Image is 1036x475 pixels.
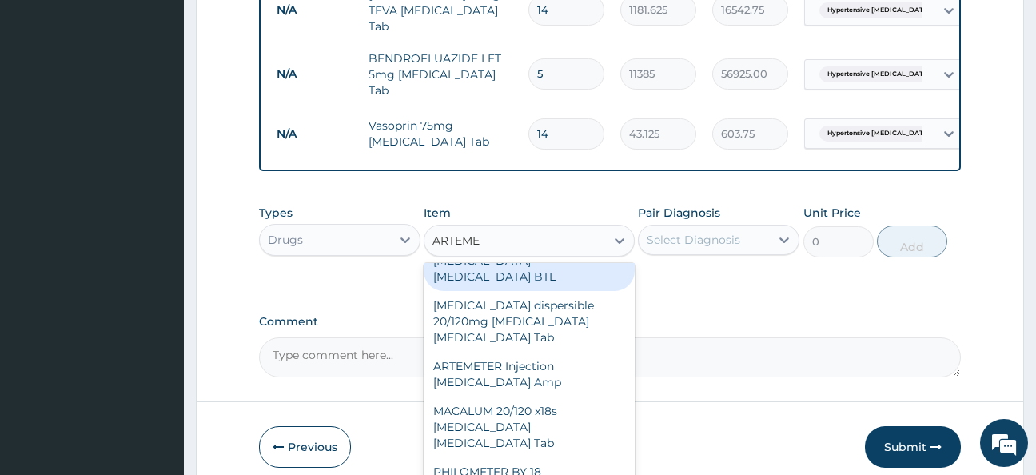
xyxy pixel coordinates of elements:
img: d_794563401_company_1708531726252_794563401 [30,80,65,120]
span: Hypertensive [MEDICAL_DATA] [819,126,938,142]
div: [MEDICAL_DATA] dispersible 20/120mg [MEDICAL_DATA] [MEDICAL_DATA] Tab [424,291,635,352]
label: Comment [259,315,962,329]
div: Chat with us now [83,90,269,110]
label: Pair Diagnosis [638,205,720,221]
div: Minimize live chat window [262,8,301,46]
label: Item [424,205,451,221]
label: Types [259,206,293,220]
td: BENDROFLUAZIDE LET 5mg [MEDICAL_DATA] Tab [361,42,520,106]
span: We're online! [93,138,221,300]
button: Add [877,226,947,257]
button: Previous [259,426,351,468]
span: Hypertensive [MEDICAL_DATA] [819,66,938,82]
div: Drugs [268,232,303,248]
td: Vasoprin 75mg [MEDICAL_DATA] Tab [361,110,520,158]
td: N/A [269,59,361,89]
div: Select Diagnosis [647,232,740,248]
span: Hypertensive [MEDICAL_DATA] [819,2,938,18]
td: N/A [269,119,361,149]
textarea: Type your message and hit 'Enter' [8,310,305,366]
button: Submit [865,426,961,468]
div: MACALUM 20/120 x18s [MEDICAL_DATA] [MEDICAL_DATA] Tab [424,397,635,457]
label: Unit Price [803,205,861,221]
div: ARTEMETER Injection [MEDICAL_DATA] Amp [424,352,635,397]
